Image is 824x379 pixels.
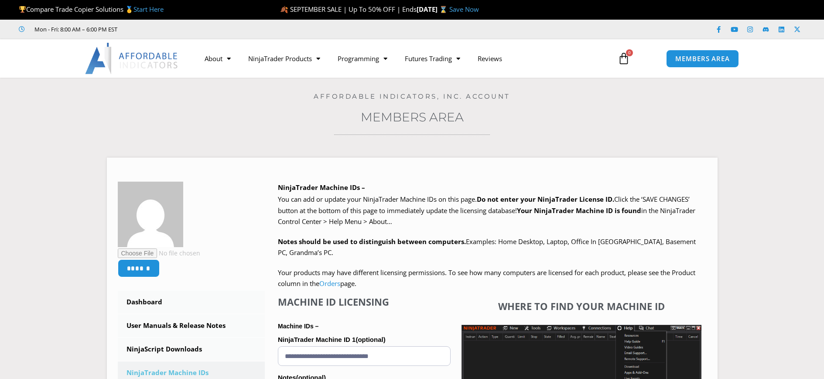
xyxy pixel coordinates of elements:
[118,314,265,337] a: User Manuals & Release Notes
[329,48,396,69] a: Programming
[196,48,608,69] nav: Menu
[278,237,466,246] strong: Notes should be used to distinguish between computers.
[319,279,340,288] a: Orders
[196,48,239,69] a: About
[462,300,701,312] h4: Where to find your Machine ID
[626,49,633,56] span: 0
[118,291,265,314] a: Dashboard
[278,296,451,307] h4: Machine ID Licensing
[469,48,511,69] a: Reviews
[278,268,695,288] span: Your products may have different licensing permissions. To see how many computers are licensed fo...
[605,46,643,71] a: 0
[675,55,730,62] span: MEMBERS AREA
[449,5,479,14] a: Save Now
[517,206,641,215] strong: Your NinjaTrader Machine ID is found
[118,182,183,247] img: a51a53e9e2798f4ff5e9ae80a73b601d047a244580fb7d786b718ed7fd363a4a
[239,48,329,69] a: NinjaTrader Products
[361,110,464,124] a: Members Area
[32,24,117,34] span: Mon - Fri: 8:00 AM – 6:00 PM EST
[280,5,417,14] span: 🍂 SEPTEMBER SALE | Up To 50% OFF | Ends
[666,50,739,68] a: MEMBERS AREA
[19,6,26,13] img: 🏆
[85,43,179,74] img: LogoAI | Affordable Indicators – NinjaTrader
[278,323,318,330] strong: Machine IDs –
[356,336,385,343] span: (optional)
[278,195,695,226] span: Click the ‘SAVE CHANGES’ button at the bottom of this page to immediately update the licensing da...
[314,92,510,100] a: Affordable Indicators, Inc. Account
[278,237,696,257] span: Examples: Home Desktop, Laptop, Office In [GEOGRAPHIC_DATA], Basement PC, Grandma’s PC.
[278,183,365,192] b: NinjaTrader Machine IDs –
[133,5,164,14] a: Start Here
[19,5,164,14] span: Compare Trade Copier Solutions 🥇
[477,195,614,203] b: Do not enter your NinjaTrader License ID.
[130,25,260,34] iframe: Customer reviews powered by Trustpilot
[417,5,449,14] strong: [DATE] ⌛
[278,195,477,203] span: You can add or update your NinjaTrader Machine IDs on this page.
[278,333,451,346] label: NinjaTrader Machine ID 1
[118,338,265,361] a: NinjaScript Downloads
[396,48,469,69] a: Futures Trading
